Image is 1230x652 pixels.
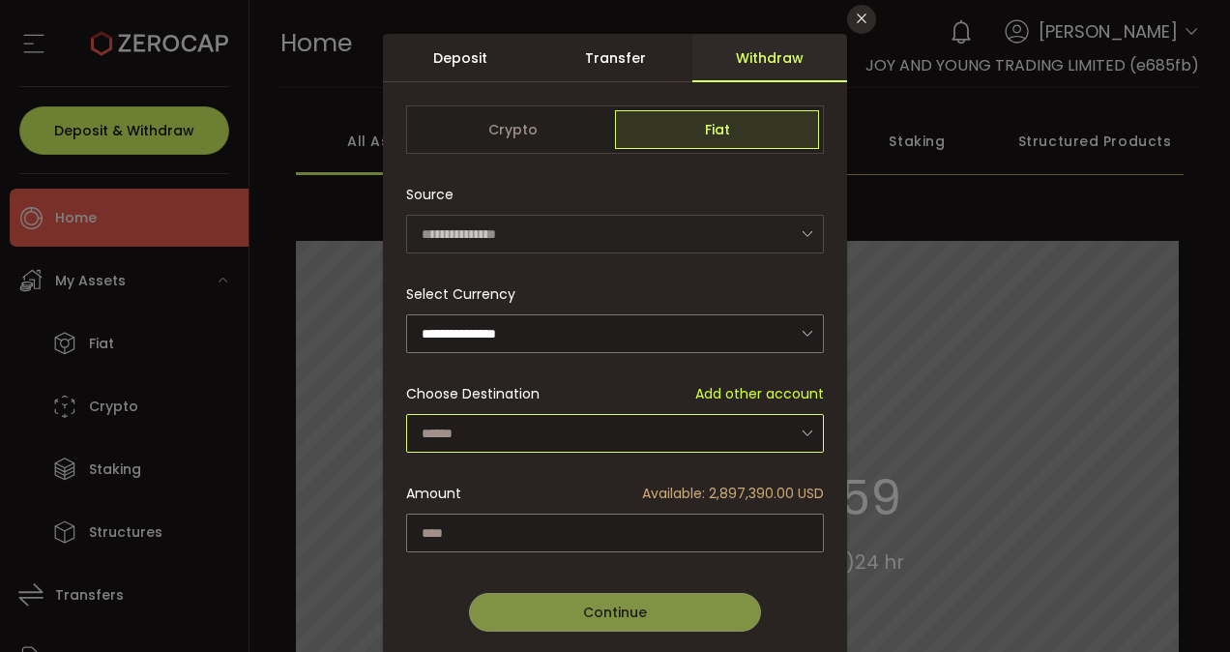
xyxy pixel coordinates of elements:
[538,34,692,82] div: Transfer
[583,603,647,622] span: Continue
[469,593,761,632] button: Continue
[642,484,824,504] span: Available: 2,897,390.00 USD
[847,5,876,34] button: Close
[411,110,615,149] span: Crypto
[615,110,819,149] span: Fiat
[406,284,527,304] label: Select Currency
[692,34,847,82] div: Withdraw
[406,175,454,214] span: Source
[406,484,461,504] span: Amount
[383,34,538,82] div: Deposit
[406,384,540,404] span: Choose Destination
[695,384,824,404] span: Add other account
[995,443,1230,652] iframe: Chat Widget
